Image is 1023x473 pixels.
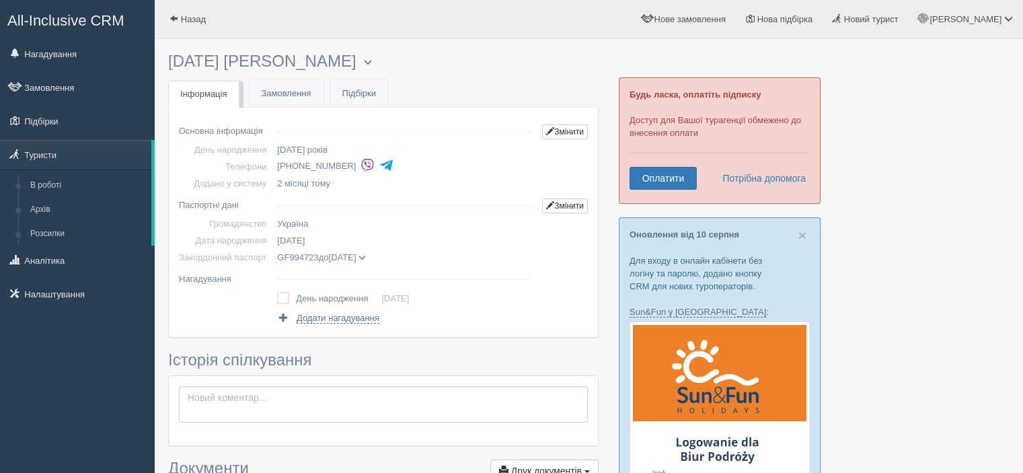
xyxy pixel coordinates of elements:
[277,252,318,262] span: GF994723
[798,227,806,243] span: ×
[168,81,239,108] a: Інформація
[1,1,154,38] a: All-Inclusive CRM
[630,167,697,190] a: Оплатити
[24,174,151,198] a: В роботі
[250,80,324,108] a: Замовлення
[542,124,588,139] a: Змінити
[277,157,537,176] li: [PHONE_NUMBER]
[296,289,381,308] td: День народження
[168,351,599,369] h3: Історія спілкування
[179,158,272,175] td: Телефони
[180,89,227,99] span: Інформація
[24,222,151,246] a: Розсилки
[654,14,726,24] span: Нове замовлення
[381,293,409,303] a: [DATE]
[329,252,356,262] span: [DATE]
[277,312,379,324] a: Додати нагадування
[179,266,272,287] td: Нагадування
[179,232,272,249] td: Дата народження
[277,252,366,262] span: до
[361,158,375,172] img: viber-colored.svg
[630,254,810,293] p: Для входу в онлайн кабінети без логіну та паролю, додано кнопку CRM для нових туроператорів.
[181,14,206,24] span: Назад
[277,235,305,246] span: [DATE]
[179,249,272,266] td: Закордонний паспорт
[272,215,537,232] td: Україна
[297,313,379,324] span: Додати нагадування
[272,141,537,158] td: [DATE] років
[630,307,766,318] a: Sun&Fun у [GEOGRAPHIC_DATA]
[714,167,806,190] a: Потрібна допомога
[179,215,272,232] td: Громадянство
[630,229,739,240] a: Оновлення від 10 серпня
[179,118,272,141] td: Основна інформація
[330,80,388,108] a: Підбірки
[757,14,813,24] span: Нова підбірка
[798,228,806,242] button: Close
[630,89,761,100] b: Будь ласка, оплатіть підписку
[179,141,272,158] td: День народження
[630,305,810,318] p: :
[7,12,124,29] span: All-Inclusive CRM
[24,198,151,222] a: Архів
[179,175,272,192] td: Додано у систему
[179,192,272,215] td: Паспортні дані
[168,52,599,71] h3: [DATE] [PERSON_NAME]
[844,14,899,24] span: Новий турист
[930,14,1001,24] span: [PERSON_NAME]
[277,178,330,188] span: 2 місяці тому
[542,198,588,213] a: Змінити
[379,158,393,172] img: telegram-colored-4375108.svg
[619,77,821,204] div: Доступ для Вашої турагенції обмежено до внесення оплати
